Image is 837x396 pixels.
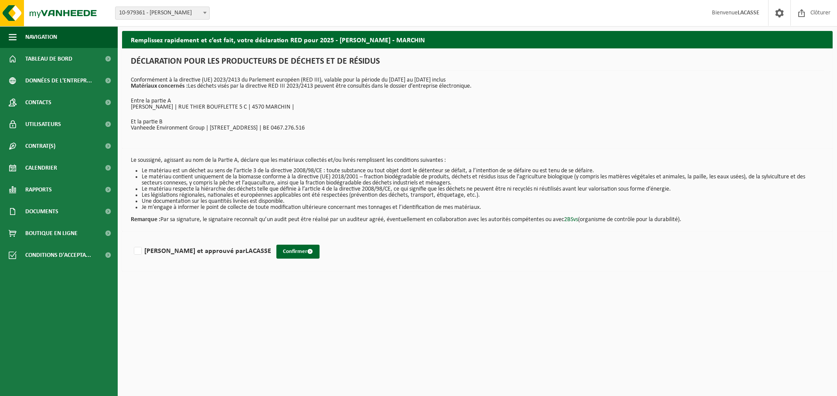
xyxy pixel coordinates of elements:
[245,248,271,255] strong: LACASSE
[142,205,824,211] li: Je m’engage à informer le point de collecte de toute modification ultérieure concernant mes tonna...
[25,92,51,113] span: Contacts
[25,70,92,92] span: Données de l'entrepr...
[131,83,188,89] strong: Matériaux concernés :
[25,135,55,157] span: Contrat(s)
[25,222,78,244] span: Boutique en ligne
[142,174,824,186] li: Le matériau contient uniquement de la biomasse conforme à la directive (UE) 2018/2001 – fraction ...
[142,198,824,205] li: Une documentation sur les quantités livrées est disponible.
[131,125,824,131] p: Vanheede Environment Group | [STREET_ADDRESS] | BE 0467.276.516
[131,211,824,223] p: Par sa signature, le signataire reconnaît qu’un audit peut être réalisé par un auditeur agréé, év...
[25,157,57,179] span: Calendrier
[142,168,824,174] li: Le matériau est un déchet au sens de l’article 3 de la directive 2008/98/CE : toute substance ou ...
[131,57,824,71] h1: DÉCLARATION POUR LES PRODUCTEURS DE DÉCHETS ET DE RÉSIDUS
[738,10,759,16] strong: LACASSE
[131,216,160,223] strong: Remarque :
[131,77,824,89] p: Conformément à la directive (UE) 2023/2413 du Parlement européen (RED III), valable pour la pério...
[122,31,833,48] h2: Remplissez rapidement et c’est fait, votre déclaration RED pour 2025 - [PERSON_NAME] - MARCHIN
[25,201,58,222] span: Documents
[131,119,824,125] p: Et la partie B
[142,192,824,198] li: Les législations régionales, nationales et européennes applicables ont été respectées (prévention...
[25,113,61,135] span: Utilisateurs
[131,104,824,110] p: [PERSON_NAME] | RUE THIER BOUFFLETTE 5 C | 4570 MARCHIN |
[25,26,57,48] span: Navigation
[115,7,210,20] span: 10-979361 - JOES SRL - MARCHIN
[131,157,824,164] p: Le soussigné, agissant au nom de la Partie A, déclare que les matériaux collectés et/ou livrés re...
[564,216,578,223] a: 2BSvs
[25,244,91,266] span: Conditions d'accepta...
[142,186,824,192] li: Le matériau respecte la hiérarchie des déchets telle que définie à l’article 4 de la directive 20...
[131,98,824,104] p: Entre la partie A
[116,7,209,19] span: 10-979361 - JOES SRL - MARCHIN
[25,48,72,70] span: Tableau de bord
[132,245,271,258] label: [PERSON_NAME] et approuvé par
[276,245,320,259] button: Confirmer
[25,179,52,201] span: Rapports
